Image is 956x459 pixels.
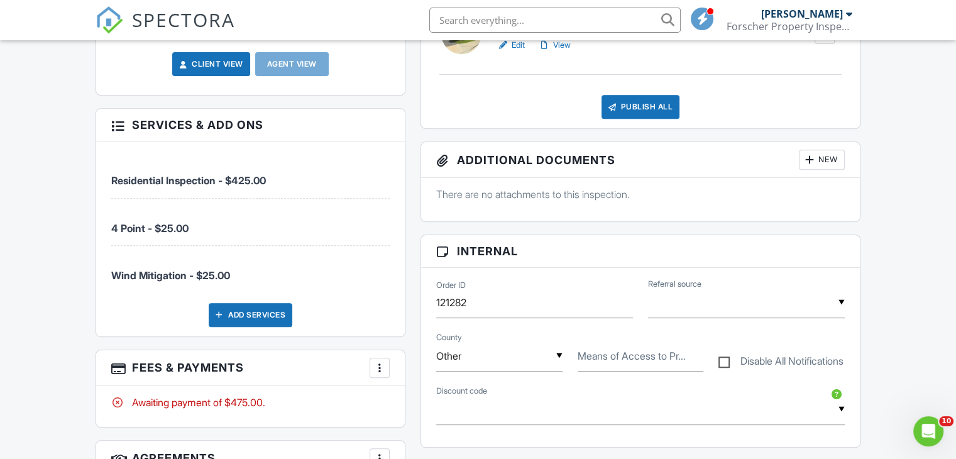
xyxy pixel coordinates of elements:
[429,8,681,33] input: Search everything...
[111,199,390,246] li: Service: 4 Point
[648,279,701,290] label: Referral source
[111,269,230,282] span: Wind Mitigation - $25.00
[497,39,525,52] a: Edit
[436,332,462,343] label: County
[111,395,390,409] div: Awaiting payment of $475.00.
[939,416,953,426] span: 10
[761,8,843,20] div: [PERSON_NAME]
[96,6,123,34] img: The Best Home Inspection Software - Spectora
[177,58,243,70] a: Client View
[111,246,390,292] li: Service: Wind Mitigation
[96,109,405,141] h3: Services & Add ons
[578,341,704,372] input: Means of Access to Property - Lockbox Code, etc.
[209,303,292,327] div: Add Services
[578,349,686,363] label: Means of Access to Property - Lockbox Code, etc.
[421,235,860,268] h3: Internal
[436,280,466,291] label: Order ID
[537,39,570,52] a: View
[111,151,390,198] li: Service: Residential Inspection
[96,17,235,43] a: SPECTORA
[111,174,266,187] span: Residential Inspection - $425.00
[436,385,487,397] label: Discount code
[436,187,845,201] p: There are no attachments to this inspection.
[727,20,852,33] div: Forscher Property Inspections
[799,150,845,170] div: New
[132,6,235,33] span: SPECTORA
[602,95,680,119] div: Publish All
[96,350,405,386] h3: Fees & Payments
[913,416,943,446] iframe: Intercom live chat
[111,222,189,235] span: 4 Point - $25.00
[718,355,843,371] label: Disable All Notifications
[421,142,860,178] h3: Additional Documents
